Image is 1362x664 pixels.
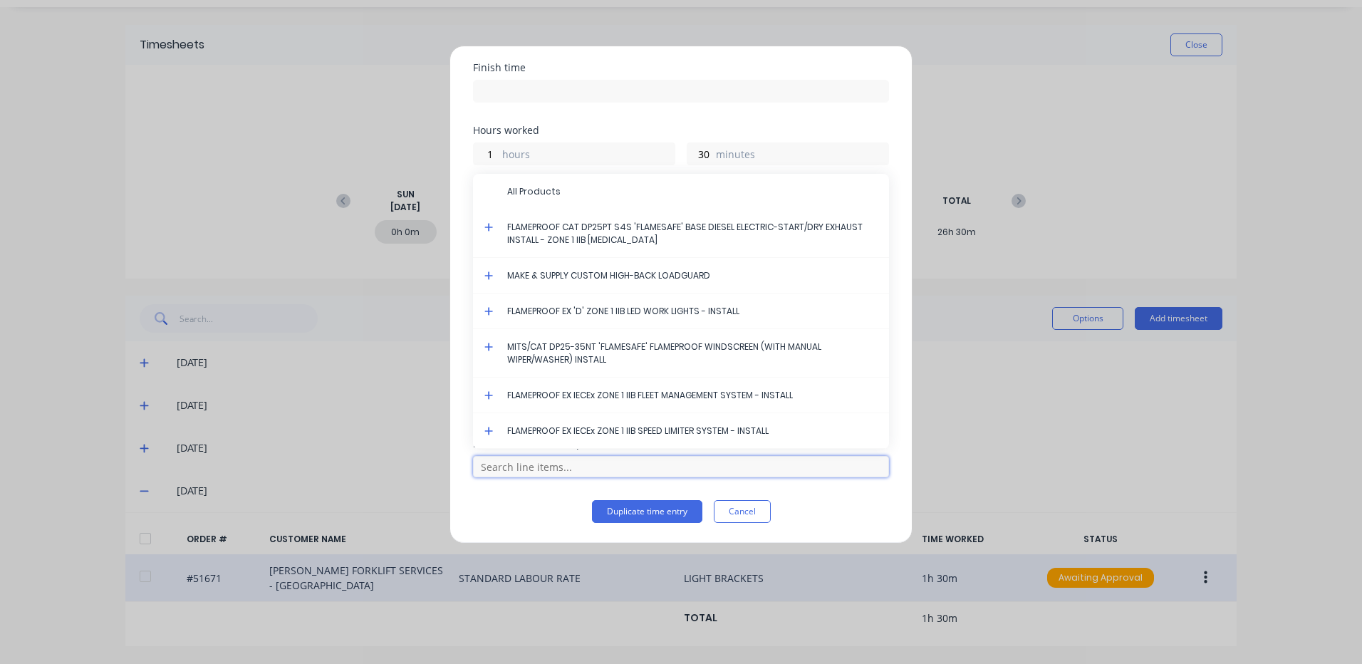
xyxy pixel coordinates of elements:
span: FLAMEPROOF EX IECEx ZONE 1 IIB SPEED LIMITER SYSTEM - INSTALL [507,425,878,437]
button: Duplicate time entry [592,500,702,523]
div: Hours worked [473,125,889,135]
input: 0 [474,143,499,165]
span: MITS/CAT DP25-35NT 'FLAMESAFE' FLAMEPROOF WINDSCREEN (WITH MANUAL WIPER/WASHER) INSTALL [507,341,878,366]
span: FLAMEPROOF EX 'D' ZONE 1 IIB LED WORK LIGHTS - INSTALL [507,305,878,318]
button: Cancel [714,500,771,523]
div: Finish time [473,63,889,73]
div: Product worked on (Optional) [473,439,889,449]
span: FLAMEPROOF CAT DP25PT S4S 'FLAMESAFE' BASE DIESEL ELECTRIC-START/DRY EXHAUST INSTALL - ZONE 1 IIB... [507,221,878,247]
input: 0 [687,143,712,165]
span: MAKE & SUPPLY CUSTOM HIGH-BACK LOADGUARD [507,269,878,282]
span: All Products [507,185,878,198]
input: Search line items... [473,456,889,477]
label: minutes [716,147,888,165]
span: FLAMEPROOF EX IECEx ZONE 1 IIB FLEET MANAGEMENT SYSTEM - INSTALL [507,389,878,402]
label: hours [502,147,675,165]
